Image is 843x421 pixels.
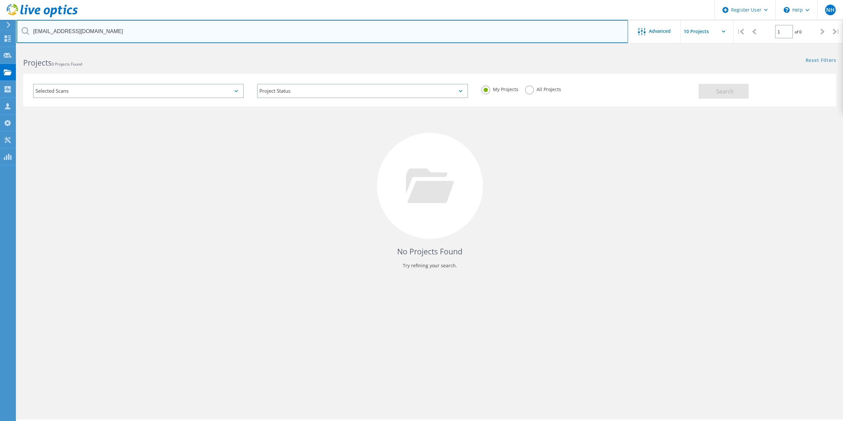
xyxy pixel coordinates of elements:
[30,246,830,257] h4: No Projects Found
[734,20,747,43] div: |
[795,29,802,35] span: of 0
[826,7,834,13] span: NH
[716,88,734,95] span: Search
[30,260,830,271] p: Try refining your search.
[525,85,561,92] label: All Projects
[784,7,790,13] svg: \n
[7,14,78,19] a: Live Optics Dashboard
[481,85,518,92] label: My Projects
[33,84,244,98] div: Selected Scans
[806,58,836,64] a: Reset Filters
[52,61,82,67] span: 0 Projects Found
[649,29,671,33] span: Advanced
[829,20,843,43] div: |
[699,84,749,99] button: Search
[257,84,468,98] div: Project Status
[23,57,52,68] b: Projects
[17,20,628,43] input: Search projects by name, owner, ID, company, etc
